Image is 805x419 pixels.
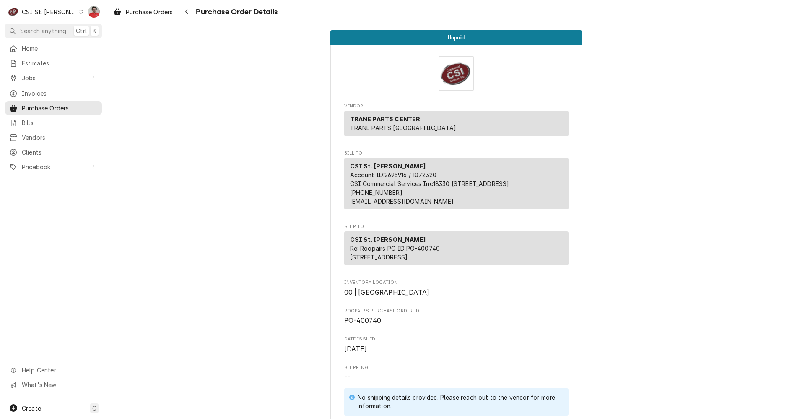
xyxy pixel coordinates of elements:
span: K [93,26,96,35]
a: Purchase Orders [5,101,102,115]
a: Invoices [5,86,102,100]
span: Roopairs Purchase Order ID [344,316,569,326]
span: Re: Roopairs PO ID: PO-400740 [350,245,440,252]
div: Purchase Order Ship To [344,223,569,269]
div: Ship To [344,231,569,269]
span: Jobs [22,73,85,82]
button: Navigate back [180,5,193,18]
a: [PHONE_NUMBER] [350,189,402,196]
span: -- [344,373,350,381]
div: Ship To [344,231,569,265]
div: Purchase Order Vendor [344,103,569,140]
div: Inventory Location [344,279,569,297]
strong: CSI St. [PERSON_NAME] [350,162,426,170]
strong: TRANE PARTS CENTER [350,115,421,123]
span: What's New [22,380,97,389]
span: Vendor [344,103,569,110]
a: Purchase Orders [110,5,176,19]
a: Home [5,42,102,55]
a: Vendors [5,131,102,144]
a: Go to Jobs [5,71,102,85]
a: Clients [5,145,102,159]
div: Nicholas Faubert's Avatar [88,6,100,18]
div: NF [88,6,100,18]
div: Status [330,30,582,45]
a: Go to Pricebook [5,160,102,174]
div: C [8,6,19,18]
span: Help Center [22,366,97,374]
span: Unpaid [448,35,465,40]
div: Roopairs Purchase Order ID [344,308,569,326]
div: Purchase Order Bill To [344,150,569,213]
div: Bill To [344,158,569,209]
a: Bills [5,116,102,130]
img: Logo [439,56,474,91]
div: CSI St. Louis's Avatar [8,6,19,18]
div: Bill To [344,158,569,213]
a: Go to Help Center [5,363,102,377]
span: TRANE PARTS [GEOGRAPHIC_DATA] [350,124,457,131]
span: Purchase Order Details [193,6,278,18]
span: Bill To [344,150,569,157]
div: Vendor [344,111,569,136]
span: Estimates [22,59,98,68]
span: Bills [22,118,98,127]
span: Vendors [22,133,98,142]
span: Inventory Location [344,279,569,286]
button: Search anythingCtrlK [5,24,102,38]
span: Create [22,405,41,412]
a: [EMAIL_ADDRESS][DOMAIN_NAME] [350,198,454,205]
strong: CSI St. [PERSON_NAME] [350,236,426,243]
span: Account ID: 2695916 / 1072320 [350,171,437,178]
span: Pricebook [22,162,85,171]
div: Date Issued [344,336,569,354]
span: Ctrl [76,26,87,35]
a: Go to What's New [5,378,102,392]
span: Roopairs Purchase Order ID [344,308,569,314]
span: 00 | [GEOGRAPHIC_DATA] [344,288,430,296]
span: Clients [22,148,98,157]
span: Purchase Orders [22,104,98,113]
span: PO-400740 [344,317,381,325]
div: No shipping details provided. Please reach out to the vendor for more information. [358,393,560,411]
a: Estimates [5,56,102,70]
span: Shipping [344,364,569,371]
span: Date Issued [344,344,569,354]
span: Ship To [344,223,569,230]
span: [DATE] [344,345,367,353]
span: Date Issued [344,336,569,343]
span: CSI Commercial Services Inc18330 [STREET_ADDRESS] [350,180,509,187]
span: Search anything [20,26,66,35]
div: CSI St. [PERSON_NAME] [22,8,76,16]
div: Vendor [344,111,569,139]
span: Invoices [22,89,98,98]
span: Purchase Orders [126,8,173,16]
span: Inventory Location [344,288,569,298]
span: C [92,404,96,413]
span: Home [22,44,98,53]
span: [STREET_ADDRESS] [350,254,408,261]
